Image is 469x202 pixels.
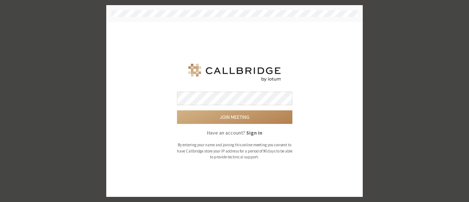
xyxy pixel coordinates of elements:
[177,129,292,137] p: Have an account?
[177,110,292,124] button: Join meeting
[187,64,282,81] img: Iotum
[177,142,292,160] p: By entering your name and joining this online meeting you consent to have Callbridge store your I...
[246,129,262,136] strong: Sign in
[246,129,262,137] button: Sign in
